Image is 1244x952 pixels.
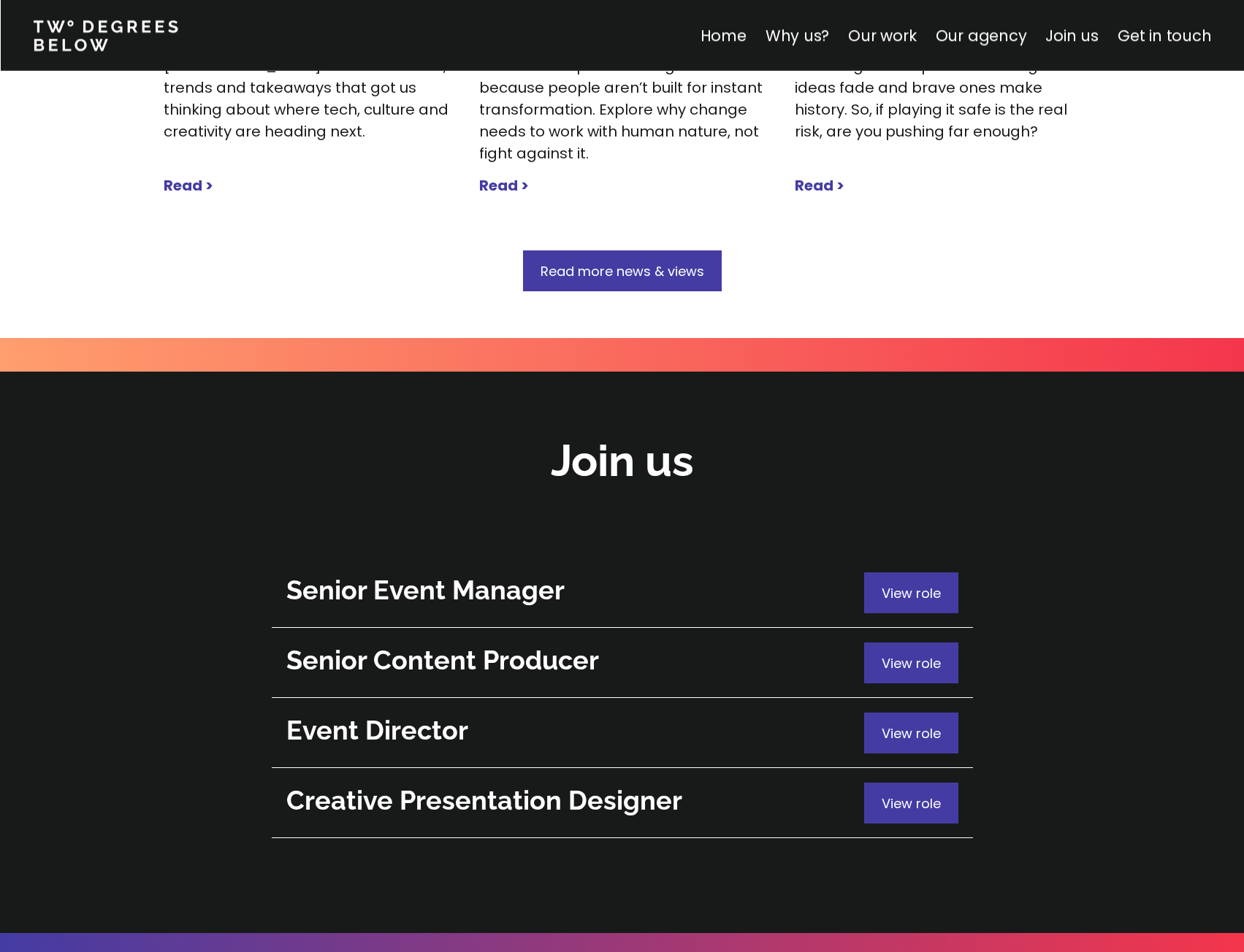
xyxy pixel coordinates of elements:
[164,174,450,196] a: Read >
[848,25,916,46] a: Our work
[479,33,766,164] a: Most change strategies fail. Not because the plan is wrong but because people aren’t built for in...
[882,584,941,602] span: View role
[164,33,450,142] a: Our top 10 insights from SXSW [GEOGRAPHIC_DATA] 2024 – the talks, trends and takeaways that got u...
[882,654,941,672] span: View role
[272,628,973,698] a: View role
[795,174,1081,196] a: Read >
[164,250,1081,291] a: Read more news & views
[479,174,766,196] a: Read >
[795,175,844,196] strong: Read >
[882,724,941,742] span: View role
[272,698,973,768] a: View role
[286,642,857,678] h2: Senior Content Producer
[795,33,1081,142] a: Recently, the most talked-about branding moves prove one thing: safe ideas fade and brave ones ma...
[935,25,1026,46] a: Our agency
[1118,25,1211,46] a: Get in touch
[882,794,941,813] span: View role
[479,175,529,196] strong: Read >
[1045,25,1099,46] a: Join us
[272,558,973,628] a: View role
[541,262,704,280] span: Read more news & views
[700,25,746,46] a: Home
[765,25,829,46] a: Why us?
[551,431,694,491] h2: Join us
[286,713,857,748] h2: Event Director
[164,175,213,196] strong: Read >
[286,783,857,818] h2: Creative Presentation Designer
[272,768,973,838] a: View role
[286,572,857,608] h2: Senior Event Manager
